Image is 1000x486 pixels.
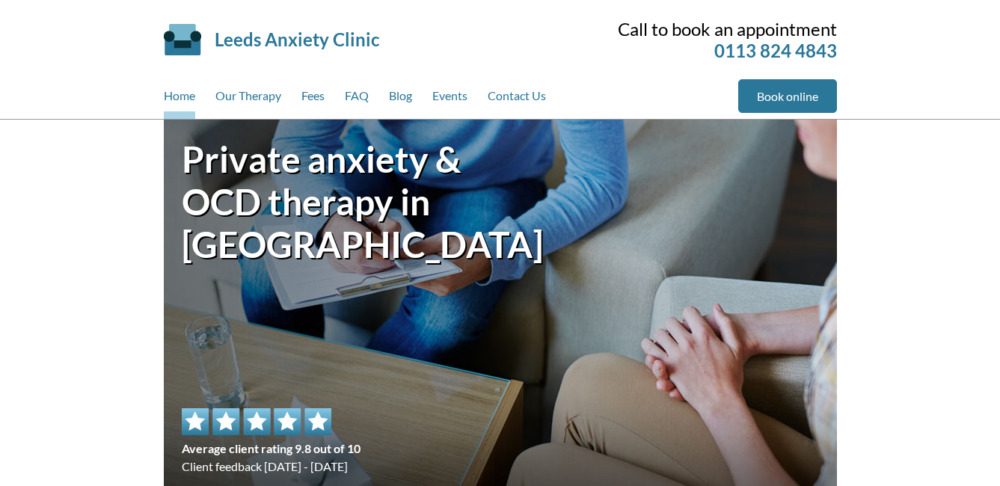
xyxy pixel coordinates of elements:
[164,79,195,119] a: Home
[215,28,379,50] a: Leeds Anxiety Clinic
[389,79,412,119] a: Blog
[488,79,546,119] a: Contact Us
[215,79,281,119] a: Our Therapy
[345,79,369,119] a: FAQ
[738,79,837,113] a: Book online
[182,408,361,476] div: Client feedback [DATE] - [DATE]
[301,79,325,119] a: Fees
[714,40,837,61] a: 0113 824 4843
[432,79,467,119] a: Events
[182,440,361,458] span: Average client rating 9.8 out of 10
[182,138,500,265] h1: Private anxiety & OCD therapy in [GEOGRAPHIC_DATA]
[182,408,331,435] img: 5 star rating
